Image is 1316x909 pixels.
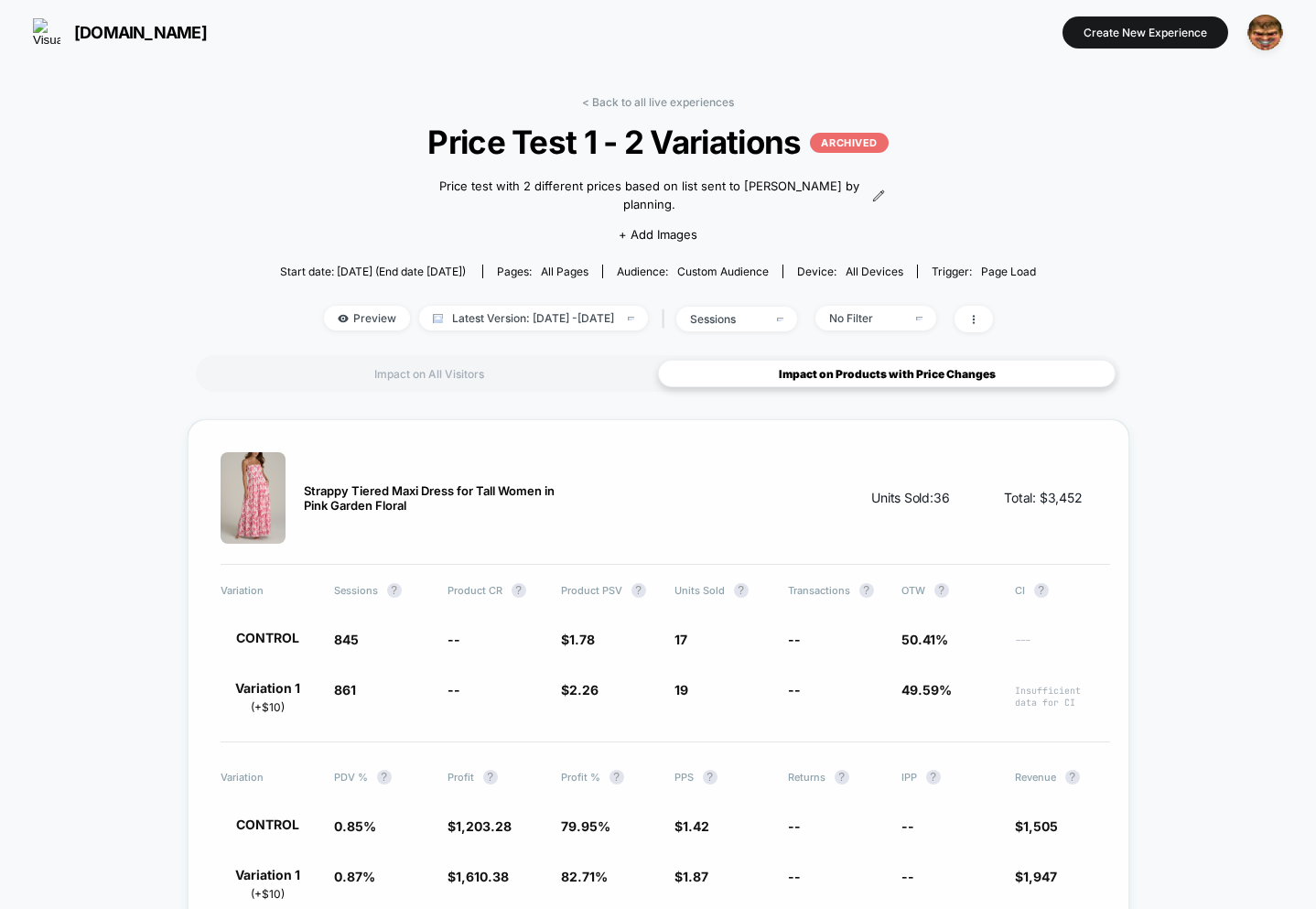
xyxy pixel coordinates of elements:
[33,18,60,46] img: Visually logo
[448,682,460,698] span: --
[901,770,997,785] span: IPP
[236,630,299,645] span: CONTROL
[334,583,429,598] span: Sessions
[1004,489,1082,507] span: Total: $ 3,452
[235,680,300,696] span: Variation 1
[1015,818,1058,834] span: $1,505
[932,265,1036,278] div: Trigger:
[74,23,207,42] span: [DOMAIN_NAME]
[658,360,1116,387] div: Impact on Products with Price Changes
[628,317,634,320] img: end
[448,770,543,785] span: Profit
[835,770,849,785] button: ?
[221,452,286,544] img: Strappy Tiered Maxi Dress for Tall Women in Pink Garden Floral
[334,770,429,785] span: PDV %
[674,869,708,884] span: $1.87
[926,770,941,785] button: ?
[448,632,460,647] span: --
[901,583,997,598] span: OTW
[1034,583,1049,598] button: ?
[324,306,410,330] span: Preview
[916,317,922,320] img: end
[1015,685,1110,714] span: Insufficient data for CI
[497,265,588,278] div: Pages:
[1015,634,1110,648] span: ---
[387,583,402,598] button: ?
[221,770,316,785] span: Variation
[582,95,734,109] a: < Back to all live experiences
[859,583,874,598] button: ?
[251,887,285,901] p: ( +$10 )
[541,265,588,278] span: all pages
[334,682,356,698] span: 861
[619,227,697,242] span: + Add Images
[200,360,658,387] div: Impact on All Visitors
[674,818,709,834] span: $1.42
[788,583,883,598] span: Transactions
[561,682,599,698] span: $2.26
[1242,14,1289,51] button: ppic
[703,770,717,785] button: ?
[788,770,883,785] span: Returns
[1015,770,1110,785] span: Revenue
[236,817,299,832] span: CONTROL
[1065,770,1080,785] button: ?
[631,583,646,598] button: ?
[1015,583,1110,598] span: CI
[251,700,285,714] p: ( +$10 )
[674,583,770,598] span: Units Sold
[788,818,801,834] span: --
[448,869,509,884] span: $1,610.38
[483,770,498,785] button: ?
[334,632,359,647] span: 845
[561,583,656,598] span: Product PSV
[377,770,392,785] button: ?
[235,867,300,882] span: Variation 1
[674,682,688,698] span: 19
[448,583,543,598] span: Product CR
[901,818,914,834] span: --
[788,682,801,698] span: --
[433,314,443,323] img: calendar
[782,265,917,278] span: Device:
[609,770,624,785] button: ?
[221,583,316,598] span: Variation
[777,318,783,321] img: end
[512,583,526,598] button: ?
[674,632,687,647] span: 17
[829,311,902,325] div: No Filter
[27,17,212,47] button: [DOMAIN_NAME]
[901,632,948,647] span: 50.41%
[734,583,749,598] button: ?
[431,178,867,213] span: Price test with 2 different prices based on list sent to [PERSON_NAME] by planning.
[1247,15,1283,50] img: ppic
[901,682,952,698] span: 49.59%
[871,489,949,507] span: Units Sold: 36
[419,306,648,330] span: Latest Version: [DATE] - [DATE]
[810,133,888,153] p: ARCHIVED
[788,869,801,884] span: --
[674,770,770,785] span: PPS
[901,869,914,884] span: --
[846,265,903,278] span: all devices
[677,265,769,278] span: Custom Audience
[690,312,763,326] div: sessions
[334,818,376,834] span: 0.85%
[304,483,578,513] span: Strappy Tiered Maxi Dress for Tall Women in Pink Garden Floral
[561,770,656,785] span: Profit %
[657,306,676,332] span: |
[1015,869,1057,884] span: $1,947
[981,265,1036,278] span: Page Load
[448,818,512,834] span: $1,203.28
[280,265,466,278] span: Start date: [DATE] (End date [DATE])
[617,265,769,278] div: Audience:
[1063,16,1228,49] button: Create New Experience
[788,632,801,647] span: --
[561,818,610,834] span: 79.95%
[934,583,949,598] button: ?
[318,123,998,161] span: Price Test 1 - 2 Variations
[334,869,375,884] span: 0.87%
[561,869,608,884] span: 82.71%
[561,632,595,647] span: $1.78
